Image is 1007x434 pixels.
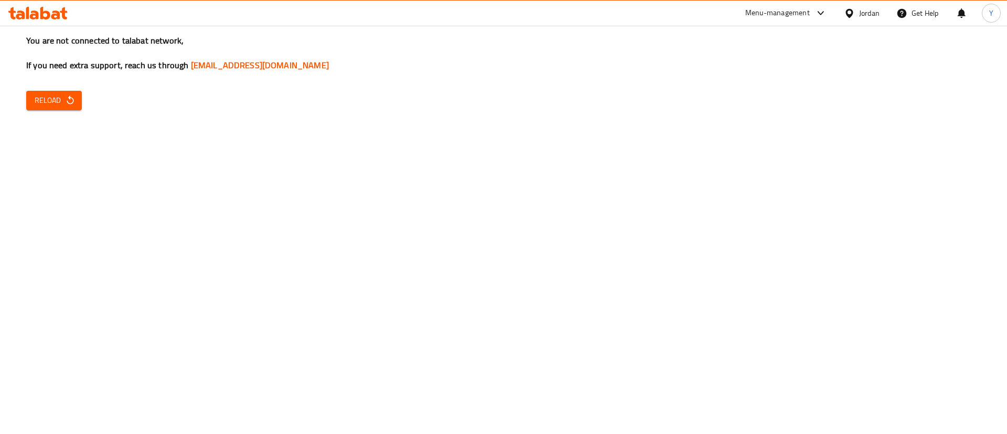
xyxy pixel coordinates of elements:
[26,91,82,110] button: Reload
[989,7,993,19] span: Y
[859,7,880,19] div: Jordan
[35,94,73,107] span: Reload
[26,35,981,71] h3: You are not connected to talabat network, If you need extra support, reach us through
[745,7,810,19] div: Menu-management
[191,57,329,73] a: [EMAIL_ADDRESS][DOMAIN_NAME]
